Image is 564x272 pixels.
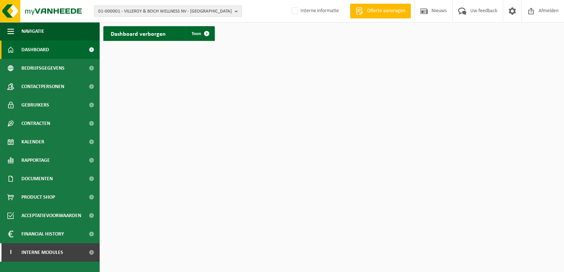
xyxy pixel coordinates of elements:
[21,206,81,225] span: Acceptatievoorwaarden
[21,151,50,170] span: Rapportage
[21,188,55,206] span: Product Shop
[21,133,44,151] span: Kalender
[21,59,65,77] span: Bedrijfsgegevens
[21,225,64,243] span: Financial History
[21,243,63,262] span: Interne modules
[290,6,339,17] label: Interne informatie
[98,6,232,17] span: 01-000001 - VILLEROY & BOCH WELLNESS NV - [GEOGRAPHIC_DATA]
[21,170,53,188] span: Documenten
[21,22,44,41] span: Navigatie
[103,26,173,41] h2: Dashboard verborgen
[365,7,407,15] span: Offerte aanvragen
[21,96,49,114] span: Gebruikers
[186,26,214,41] a: Toon
[7,243,14,262] span: I
[94,6,242,17] button: 01-000001 - VILLEROY & BOCH WELLNESS NV - [GEOGRAPHIC_DATA]
[192,31,201,36] span: Toon
[21,41,49,59] span: Dashboard
[21,114,50,133] span: Contracten
[21,77,64,96] span: Contactpersonen
[350,4,411,18] a: Offerte aanvragen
